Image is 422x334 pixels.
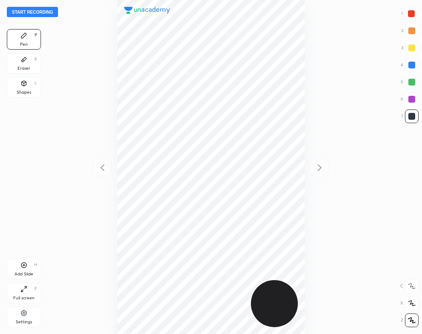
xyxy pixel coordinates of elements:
div: 6 [401,92,419,106]
div: 2 [401,24,419,38]
div: Pen [20,42,28,47]
button: Start recording [7,7,58,17]
div: 4 [401,58,419,72]
div: H [34,263,37,267]
div: Settings [16,320,32,324]
div: 7 [401,109,419,123]
div: E [35,57,37,61]
div: 5 [401,75,419,89]
div: Z [401,313,419,327]
div: X [400,296,419,310]
div: Add Slide [15,272,33,276]
div: 1 [401,7,418,21]
div: Shapes [17,90,31,95]
img: logo.38c385cc.svg [124,7,170,14]
div: C [400,279,419,293]
div: Full screen [13,296,35,300]
div: P [35,33,37,37]
div: L [35,81,37,85]
div: Eraser [17,66,30,71]
div: 3 [401,41,419,55]
div: F [35,287,37,291]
